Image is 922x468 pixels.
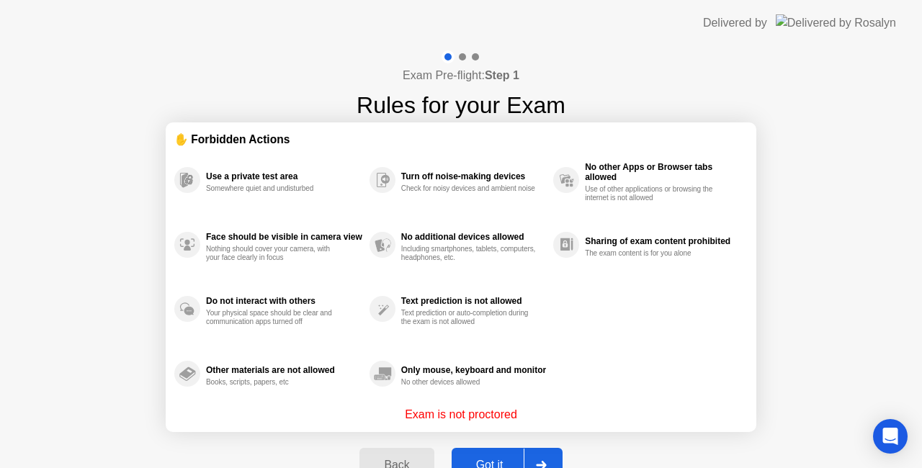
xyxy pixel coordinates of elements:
[585,162,740,182] div: No other Apps or Browser tabs allowed
[401,171,546,181] div: Turn off noise-making devices
[401,309,537,326] div: Text prediction or auto-completion during the exam is not allowed
[585,249,721,258] div: The exam content is for you alone
[357,88,565,122] h1: Rules for your Exam
[206,184,342,193] div: Somewhere quiet and undisturbed
[206,245,342,262] div: Nothing should cover your camera, with your face clearly in focus
[401,232,546,242] div: No additional devices allowed
[206,309,342,326] div: Your physical space should be clear and communication apps turned off
[206,171,362,181] div: Use a private test area
[873,419,908,454] div: Open Intercom Messenger
[485,69,519,81] b: Step 1
[585,185,721,202] div: Use of other applications or browsing the internet is not allowed
[405,406,517,423] p: Exam is not proctored
[401,296,546,306] div: Text prediction is not allowed
[776,14,896,31] img: Delivered by Rosalyn
[174,131,748,148] div: ✋ Forbidden Actions
[401,245,537,262] div: Including smartphones, tablets, computers, headphones, etc.
[401,184,537,193] div: Check for noisy devices and ambient noise
[401,365,546,375] div: Only mouse, keyboard and monitor
[585,236,740,246] div: Sharing of exam content prohibited
[206,296,362,306] div: Do not interact with others
[403,67,519,84] h4: Exam Pre-flight:
[206,232,362,242] div: Face should be visible in camera view
[703,14,767,32] div: Delivered by
[206,378,342,387] div: Books, scripts, papers, etc
[401,378,537,387] div: No other devices allowed
[206,365,362,375] div: Other materials are not allowed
